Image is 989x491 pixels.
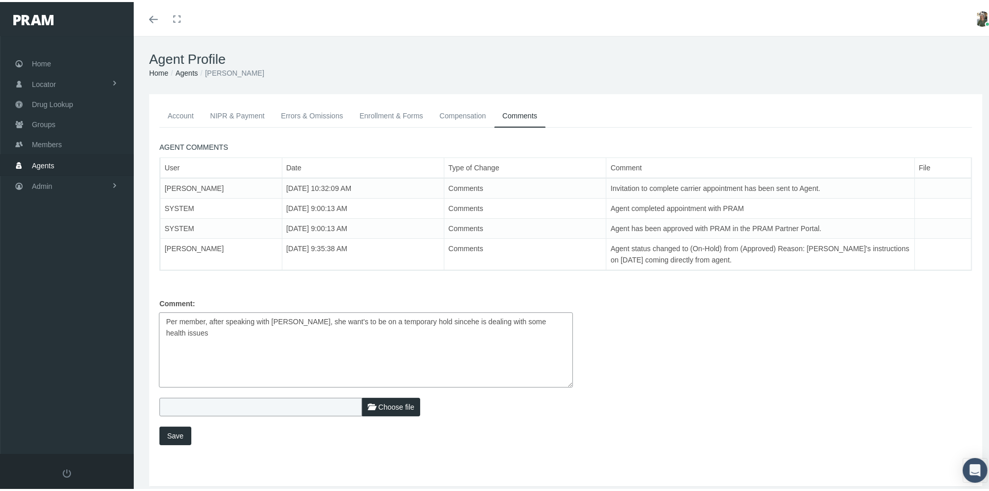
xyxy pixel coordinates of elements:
div: Open Intercom Messenger [963,456,987,481]
span: Admin [32,174,52,194]
td: Comments [444,196,606,216]
td: SYSTEM [160,216,282,236]
a: Account [159,102,202,125]
img: PRAM_20_x_78.png [13,13,53,23]
span: Agents [32,154,55,173]
a: Home [149,67,168,75]
th: Comment [606,156,914,176]
th: File [914,156,971,176]
td: [PERSON_NAME] [160,236,282,268]
th: Date [282,156,444,176]
td: SYSTEM [160,196,282,216]
a: Compensation [431,102,494,125]
span: Groups [32,113,56,132]
td: Agent completed appointment with PRAM [606,196,914,216]
td: Agent status changed to (On-Hold) from (Approved) Reason: [PERSON_NAME]'s instructions on [DATE] ... [606,236,914,268]
td: Agent has been approved with PRAM in the PRAM Partner Portal. [606,216,914,236]
td: Comments [444,176,606,197]
span: Save [167,430,184,438]
a: Enrollment & Forms [351,102,431,125]
label: Comment: [152,292,203,310]
td: Invitation to complete carrier appointment has been sent to Agent. [606,176,914,197]
span: Members [32,133,62,152]
h5: AGENT COMMENTS [159,141,972,150]
a: NIPR & Payment [202,102,273,125]
span: Locator [32,73,56,92]
td: Comments [444,216,606,236]
td: [DATE] 9:00:13 AM [282,196,444,216]
td: [DATE] 9:35:38 AM [282,236,444,268]
h1: Agent Profile [149,49,982,65]
td: [DATE] 9:00:13 AM [282,216,444,236]
span: Home [32,52,51,72]
a: Comments [494,102,546,126]
span: Choose file [379,401,415,409]
th: Type of Change [444,156,606,176]
th: User [160,156,282,176]
a: Agents [175,67,198,75]
li: [PERSON_NAME] [198,65,264,77]
td: [PERSON_NAME] [160,176,282,197]
button: Save [159,425,191,443]
td: Comments [444,236,606,268]
td: [DATE] 10:32:09 AM [282,176,444,197]
span: Drug Lookup [32,93,73,112]
a: Errors & Omissions [273,102,351,125]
